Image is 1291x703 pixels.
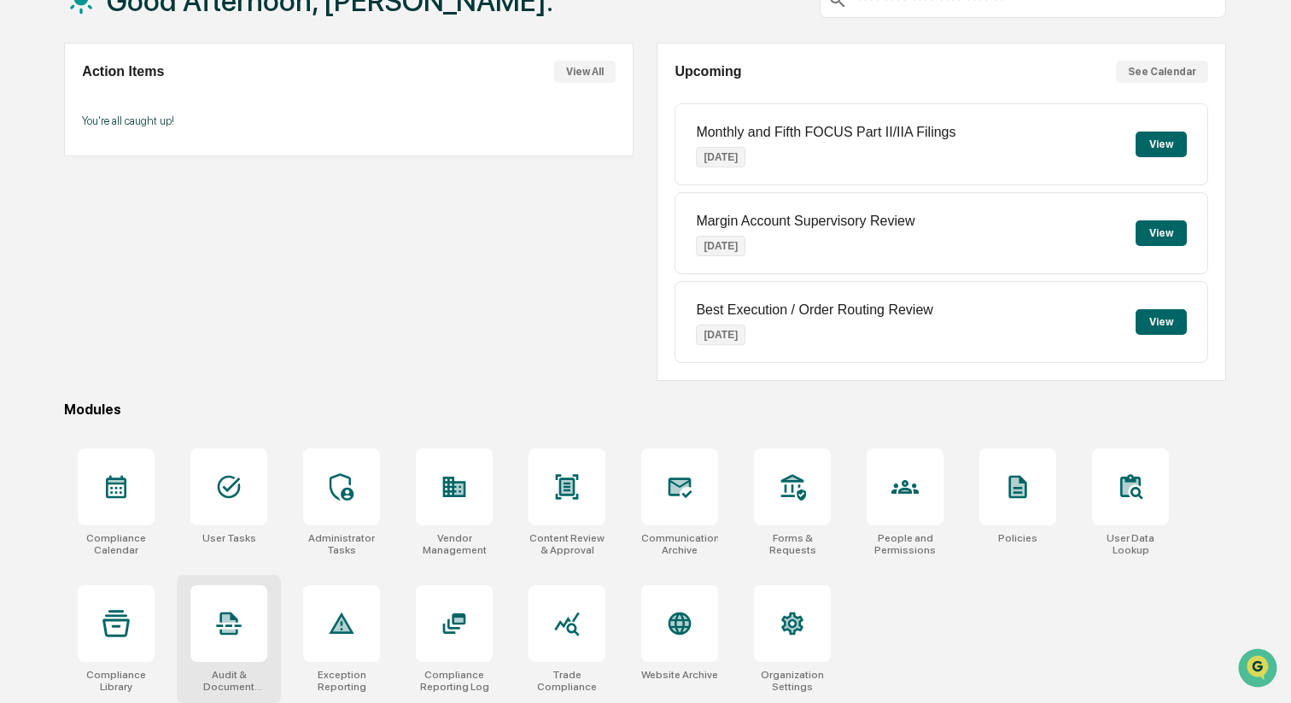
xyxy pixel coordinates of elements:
a: 🗄️Attestations [117,343,219,373]
h2: Upcoming [675,64,741,79]
div: Compliance Library [78,669,155,693]
span: [PERSON_NAME] [53,232,138,246]
img: 1746055101610-c473b297-6a78-478c-a979-82029cc54cd1 [34,233,48,247]
img: 8933085812038_c878075ebb4cc5468115_72.jpg [36,131,67,161]
p: You're all caught up! [82,114,616,127]
div: People and Permissions [867,532,943,556]
div: Communications Archive [641,532,718,556]
span: Pylon [170,424,207,436]
p: How can we help? [17,36,311,63]
a: 🖐️Preclearance [10,343,117,373]
div: Organization Settings [754,669,831,693]
a: Powered byPylon [120,423,207,436]
span: [PERSON_NAME] [53,278,138,292]
button: View [1136,132,1187,157]
iframe: Open customer support [1236,647,1282,693]
p: Monthly and Fifth FOCUS Part II/IIA Filings [696,125,955,140]
div: User Data Lookup [1092,532,1169,556]
button: View [1136,220,1187,246]
div: Vendor Management [416,532,493,556]
img: Steven Moralez [17,262,44,290]
div: User Tasks [202,532,256,544]
button: See all [265,186,311,207]
p: [DATE] [696,236,745,256]
p: [DATE] [696,147,745,167]
img: Jack Rasmussen [17,216,44,243]
div: Trade Compliance [529,669,605,693]
span: Attestations [141,349,212,366]
span: [DATE] [151,232,186,246]
div: 🗄️ [124,351,137,365]
div: We're available if you need us! [77,148,235,161]
div: Audit & Document Logs [190,669,267,693]
img: 1746055101610-c473b297-6a78-478c-a979-82029cc54cd1 [17,131,48,161]
div: Administrator Tasks [303,532,380,556]
p: Margin Account Supervisory Review [696,214,914,229]
div: Modules [64,401,1226,418]
h2: Action Items [82,64,164,79]
div: Start new chat [77,131,280,148]
div: Website Archive [641,669,718,681]
div: Past conversations [17,190,114,203]
button: Start new chat [290,136,311,156]
span: • [142,232,148,246]
a: 🔎Data Lookup [10,375,114,406]
button: View [1136,309,1187,335]
div: Policies [998,532,1037,544]
button: See Calendar [1116,61,1208,83]
span: [DATE] [151,278,186,292]
div: 🖐️ [17,351,31,365]
span: • [142,278,148,292]
p: Best Execution / Order Routing Review [696,302,932,318]
div: 🔎 [17,384,31,397]
button: View All [554,61,616,83]
span: Data Lookup [34,382,108,399]
div: Exception Reporting [303,669,380,693]
div: Forms & Requests [754,532,831,556]
div: Compliance Reporting Log [416,669,493,693]
p: [DATE] [696,325,745,345]
div: Content Review & Approval [529,532,605,556]
div: Compliance Calendar [78,532,155,556]
span: Preclearance [34,349,110,366]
